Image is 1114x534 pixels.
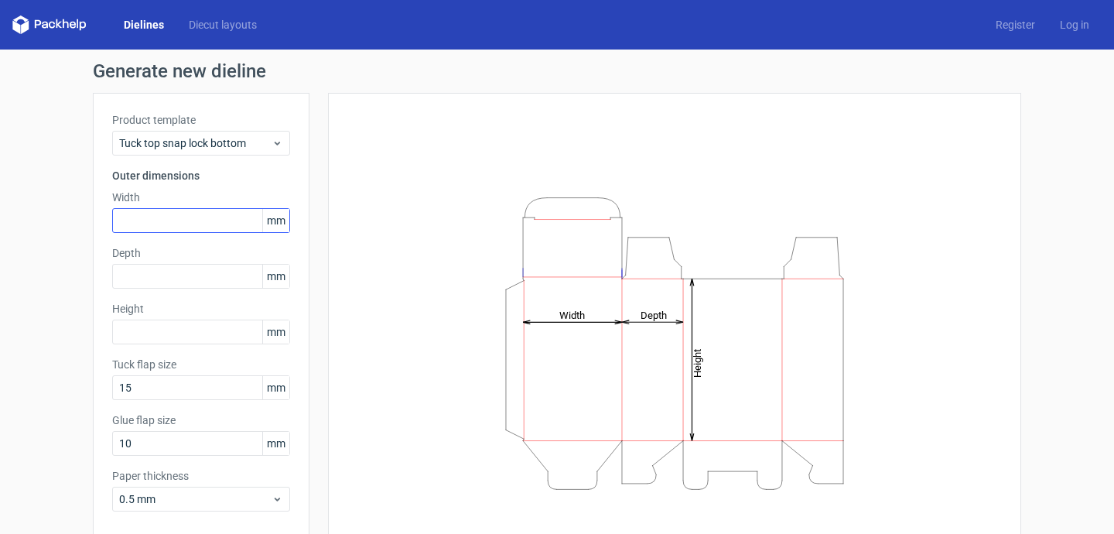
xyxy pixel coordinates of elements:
span: mm [262,265,289,288]
label: Depth [112,245,290,261]
tspan: Width [559,309,585,320]
h1: Generate new dieline [93,62,1021,80]
span: mm [262,432,289,455]
tspan: Height [692,348,703,377]
label: Tuck flap size [112,357,290,372]
label: Height [112,301,290,317]
h3: Outer dimensions [112,168,290,183]
a: Log in [1047,17,1102,33]
a: Register [983,17,1047,33]
label: Width [112,190,290,205]
span: 0.5 mm [119,491,272,507]
a: Dielines [111,17,176,33]
label: Paper thickness [112,468,290,484]
span: mm [262,320,289,344]
span: Tuck top snap lock bottom [119,135,272,151]
label: Glue flap size [112,412,290,428]
a: Diecut layouts [176,17,269,33]
label: Product template [112,112,290,128]
tspan: Depth [641,309,667,320]
span: mm [262,376,289,399]
span: mm [262,209,289,232]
